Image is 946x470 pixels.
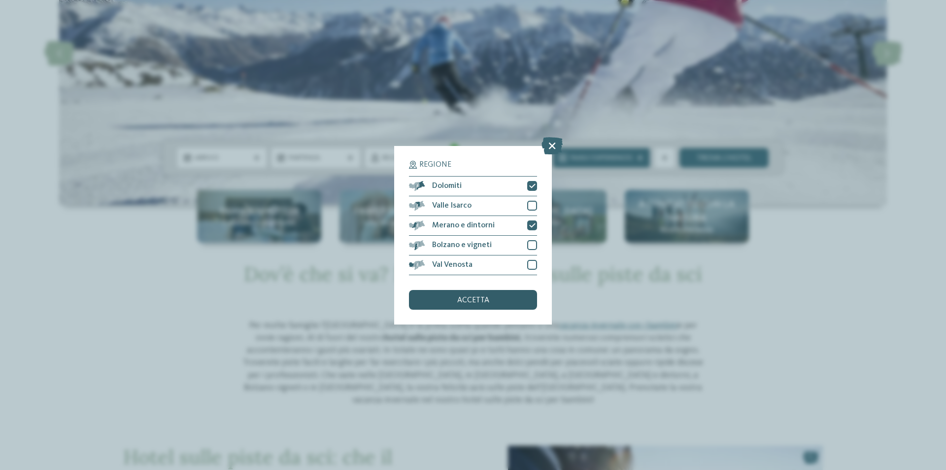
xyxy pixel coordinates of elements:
[432,182,462,190] span: Dolomiti
[432,241,492,249] span: Bolzano e vigneti
[419,161,451,169] span: Regione
[432,202,472,210] span: Valle Isarco
[432,221,495,229] span: Merano e dintorni
[432,261,473,269] span: Val Venosta
[457,296,489,304] span: accetta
